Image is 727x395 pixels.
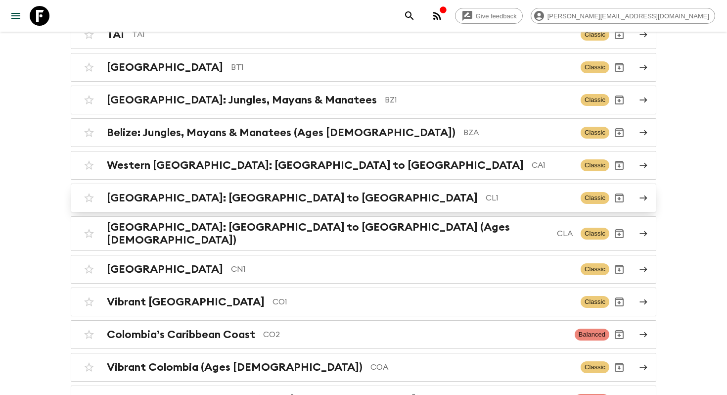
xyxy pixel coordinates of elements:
[581,361,609,373] span: Classic
[470,12,522,20] span: Give feedback
[71,53,656,82] a: [GEOGRAPHIC_DATA]BT1ClassicArchive
[609,224,629,244] button: Archive
[609,123,629,143] button: Archive
[107,159,524,172] h2: Western [GEOGRAPHIC_DATA]: [GEOGRAPHIC_DATA] to [GEOGRAPHIC_DATA]
[107,192,478,204] h2: [GEOGRAPHIC_DATA]: [GEOGRAPHIC_DATA] to [GEOGRAPHIC_DATA]
[486,192,573,204] p: CL1
[6,6,26,26] button: menu
[107,263,223,276] h2: [GEOGRAPHIC_DATA]
[581,159,609,171] span: Classic
[231,263,573,275] p: CN1
[71,353,656,382] a: Vibrant Colombia (Ages [DEMOGRAPHIC_DATA])COAClassicArchive
[107,328,255,341] h2: Colombia’s Caribbean Coast
[107,361,363,374] h2: Vibrant Colombia (Ages [DEMOGRAPHIC_DATA])
[71,118,656,147] a: Belize: Jungles, Mayans & Manatees (Ages [DEMOGRAPHIC_DATA])BZAClassicArchive
[609,292,629,312] button: Archive
[463,127,573,139] p: BZA
[263,329,567,341] p: CO2
[71,255,656,284] a: [GEOGRAPHIC_DATA]CN1ClassicArchive
[107,94,377,106] h2: [GEOGRAPHIC_DATA]: Jungles, Mayans & Manatees
[531,8,715,24] div: [PERSON_NAME][EMAIL_ADDRESS][DOMAIN_NAME]
[609,57,629,77] button: Archive
[542,12,715,20] span: [PERSON_NAME][EMAIL_ADDRESS][DOMAIN_NAME]
[132,29,573,41] p: TA1
[107,296,265,308] h2: Vibrant [GEOGRAPHIC_DATA]
[71,320,656,349] a: Colombia’s Caribbean CoastCO2BalancedArchive
[609,325,629,345] button: Archive
[575,329,609,341] span: Balanced
[581,296,609,308] span: Classic
[71,216,656,251] a: [GEOGRAPHIC_DATA]: [GEOGRAPHIC_DATA] to [GEOGRAPHIC_DATA] (Ages [DEMOGRAPHIC_DATA])CLAClassicArchive
[581,94,609,106] span: Classic
[71,288,656,316] a: Vibrant [GEOGRAPHIC_DATA]CO1ClassicArchive
[581,228,609,240] span: Classic
[609,25,629,45] button: Archive
[609,188,629,208] button: Archive
[609,357,629,377] button: Archive
[107,61,223,74] h2: [GEOGRAPHIC_DATA]
[71,184,656,212] a: [GEOGRAPHIC_DATA]: [GEOGRAPHIC_DATA] to [GEOGRAPHIC_DATA]CL1ClassicArchive
[609,90,629,110] button: Archive
[71,86,656,114] a: [GEOGRAPHIC_DATA]: Jungles, Mayans & ManateesBZ1ClassicArchive
[107,126,455,139] h2: Belize: Jungles, Mayans & Manatees (Ages [DEMOGRAPHIC_DATA])
[581,29,609,41] span: Classic
[273,296,573,308] p: CO1
[557,228,573,240] p: CLA
[532,159,573,171] p: CA1
[385,94,573,106] p: BZ1
[71,151,656,180] a: Western [GEOGRAPHIC_DATA]: [GEOGRAPHIC_DATA] to [GEOGRAPHIC_DATA]CA1ClassicArchive
[231,61,573,73] p: BT1
[609,155,629,175] button: Archive
[581,263,609,275] span: Classic
[370,361,573,373] p: COA
[107,28,124,41] h2: TA1
[581,192,609,204] span: Classic
[581,127,609,139] span: Classic
[581,61,609,73] span: Classic
[71,20,656,49] a: TA1TA1ClassicArchive
[455,8,523,24] a: Give feedback
[107,221,549,247] h2: [GEOGRAPHIC_DATA]: [GEOGRAPHIC_DATA] to [GEOGRAPHIC_DATA] (Ages [DEMOGRAPHIC_DATA])
[609,259,629,279] button: Archive
[400,6,419,26] button: search adventures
